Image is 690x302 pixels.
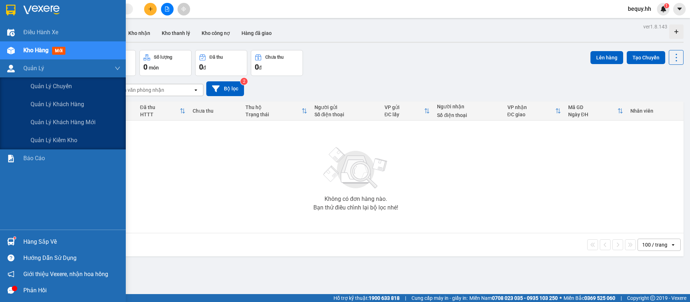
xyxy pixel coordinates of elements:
th: Toggle SortBy [381,102,434,121]
div: Tạo kho hàng mới [669,24,684,39]
div: ĐC giao [507,112,555,117]
div: Thu hộ [245,104,302,110]
strong: 0708 023 035 - 0935 103 250 [492,295,558,301]
div: Chưa thu [265,55,284,60]
img: warehouse-icon [7,238,15,245]
span: Báo cáo [23,154,45,163]
div: Mã GD [568,104,617,110]
span: caret-down [676,6,683,12]
button: Kho nhận [123,24,156,42]
button: Kho công nợ [196,24,236,42]
span: Quản Lý [23,64,44,73]
button: Tạo Chuyến [627,51,665,64]
span: mới [52,47,65,55]
span: Miền Bắc [563,294,615,302]
img: warehouse-icon [7,29,15,36]
span: 0 [199,63,203,71]
span: Miền Nam [469,294,558,302]
span: đ [259,65,262,71]
button: Hàng đã giao [236,24,277,42]
strong: 1900 633 818 [369,295,400,301]
span: Quản lý kiểm kho [31,136,77,145]
div: 100 / trang [642,241,667,248]
div: Không có đơn hàng nào. [325,196,387,202]
img: logo-vxr [6,5,15,15]
div: Số điện thoại [437,112,500,118]
span: đ [203,65,206,71]
button: Lên hàng [590,51,623,64]
img: warehouse-icon [7,65,15,72]
span: message [8,287,14,294]
span: Quản lý khách hàng [31,100,84,109]
button: Đã thu0đ [195,50,247,76]
img: warehouse-icon [7,47,15,54]
div: Số điện thoại [314,112,377,117]
div: ĐC lấy [385,112,424,117]
span: 0 [255,63,259,71]
span: file-add [165,6,170,12]
img: svg+xml;base64,PHN2ZyBjbGFzcz0ibGlzdC1wbHVnX19zdmciIHhtbG5zPSJodHRwOi8vd3d3LnczLm9yZy8yMDAwL3N2Zy... [320,143,392,193]
button: Bộ lọc [206,81,244,96]
div: Chưa thu [193,108,238,114]
button: file-add [161,3,174,15]
div: Chọn văn phòng nhận [115,86,164,94]
div: VP nhận [507,104,555,110]
button: caret-down [673,3,686,15]
button: Kho thanh lý [156,24,196,42]
span: Quản lý khách hàng mới [31,118,96,127]
th: Toggle SortBy [242,102,311,121]
span: | [621,294,622,302]
span: down [115,66,120,71]
div: Hướng dẫn sử dụng [23,253,120,263]
div: Trạng thái [245,112,302,117]
div: Ngày ĐH [568,112,617,117]
svg: open [193,87,199,93]
button: Số lượng0món [139,50,192,76]
span: Cung cấp máy in - giấy in: [411,294,468,302]
span: món [149,65,159,71]
span: | [405,294,406,302]
span: Quản lý chuyến [31,82,72,91]
th: Toggle SortBy [504,102,565,121]
span: question-circle [8,254,14,261]
div: Người gửi [314,104,377,110]
span: Giới thiệu Vexere, nhận hoa hồng [23,270,108,279]
span: aim [181,6,186,12]
span: Kho hàng [23,47,49,54]
span: copyright [650,296,655,301]
div: ver 1.8.143 [643,23,667,31]
span: bequy.hh [622,4,657,13]
div: Phản hồi [23,285,120,296]
div: VP gửi [385,104,424,110]
th: Toggle SortBy [565,102,627,121]
th: Toggle SortBy [137,102,189,121]
span: Hỗ trợ kỹ thuật: [333,294,400,302]
div: Hàng sắp về [23,236,120,247]
strong: 0369 525 060 [584,295,615,301]
img: solution-icon [7,155,15,162]
svg: open [670,242,676,248]
button: plus [144,3,157,15]
span: ⚪️ [560,297,562,299]
span: notification [8,271,14,278]
div: Người nhận [437,104,500,109]
div: Bạn thử điều chỉnh lại bộ lọc nhé! [313,205,398,211]
div: Đã thu [140,104,180,110]
span: 0 [143,63,147,71]
div: Đã thu [210,55,223,60]
div: Số lượng [154,55,172,60]
sup: 1 [664,3,669,8]
span: Điều hành xe [23,28,58,37]
div: HTTT [140,112,180,117]
div: Nhân viên [630,108,680,114]
sup: 1 [14,237,16,239]
button: Chưa thu0đ [251,50,303,76]
img: icon-new-feature [660,6,667,12]
span: 1 [665,3,668,8]
span: plus [148,6,153,12]
sup: 2 [240,78,248,85]
button: aim [178,3,190,15]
